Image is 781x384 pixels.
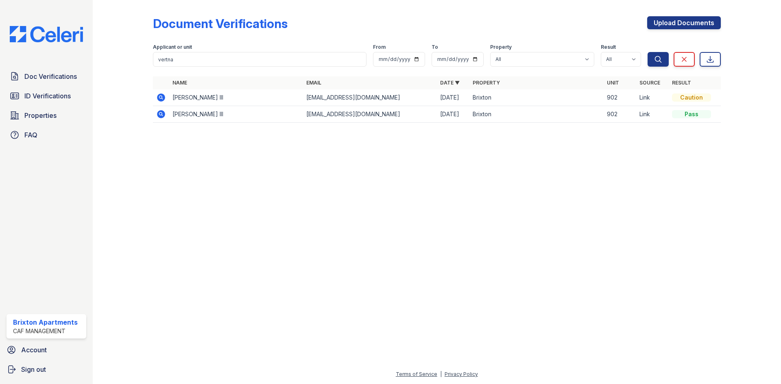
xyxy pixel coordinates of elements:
[24,111,57,120] span: Properties
[440,371,442,377] div: |
[303,106,437,123] td: [EMAIL_ADDRESS][DOMAIN_NAME]
[13,317,78,327] div: Brixton Apartments
[440,80,460,86] a: Date ▼
[445,371,478,377] a: Privacy Policy
[639,80,660,86] a: Source
[172,80,187,86] a: Name
[21,345,47,355] span: Account
[169,106,303,123] td: [PERSON_NAME] III
[153,44,192,50] label: Applicant or unit
[24,72,77,81] span: Doc Verifications
[604,106,636,123] td: 902
[153,52,367,67] input: Search by name, email, or unit number
[473,80,500,86] a: Property
[672,93,711,102] div: Caution
[3,26,89,42] img: CE_Logo_Blue-a8612792a0a2168367f1c8372b55b34899dd931a85d93a1a3d3e32e68fde9ad4.png
[3,361,89,377] a: Sign out
[469,106,603,123] td: Brixton
[24,91,71,101] span: ID Verifications
[396,371,437,377] a: Terms of Service
[306,80,321,86] a: Email
[432,44,438,50] label: To
[636,89,669,106] td: Link
[607,80,619,86] a: Unit
[437,89,469,106] td: [DATE]
[7,127,86,143] a: FAQ
[7,88,86,104] a: ID Verifications
[490,44,512,50] label: Property
[24,130,37,140] span: FAQ
[7,107,86,124] a: Properties
[373,44,386,50] label: From
[601,44,616,50] label: Result
[469,89,603,106] td: Brixton
[169,89,303,106] td: [PERSON_NAME] III
[437,106,469,123] td: [DATE]
[153,16,288,31] div: Document Verifications
[672,110,711,118] div: Pass
[21,364,46,374] span: Sign out
[3,342,89,358] a: Account
[636,106,669,123] td: Link
[303,89,437,106] td: [EMAIL_ADDRESS][DOMAIN_NAME]
[7,68,86,85] a: Doc Verifications
[647,16,721,29] a: Upload Documents
[13,327,78,335] div: CAF Management
[672,80,691,86] a: Result
[604,89,636,106] td: 902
